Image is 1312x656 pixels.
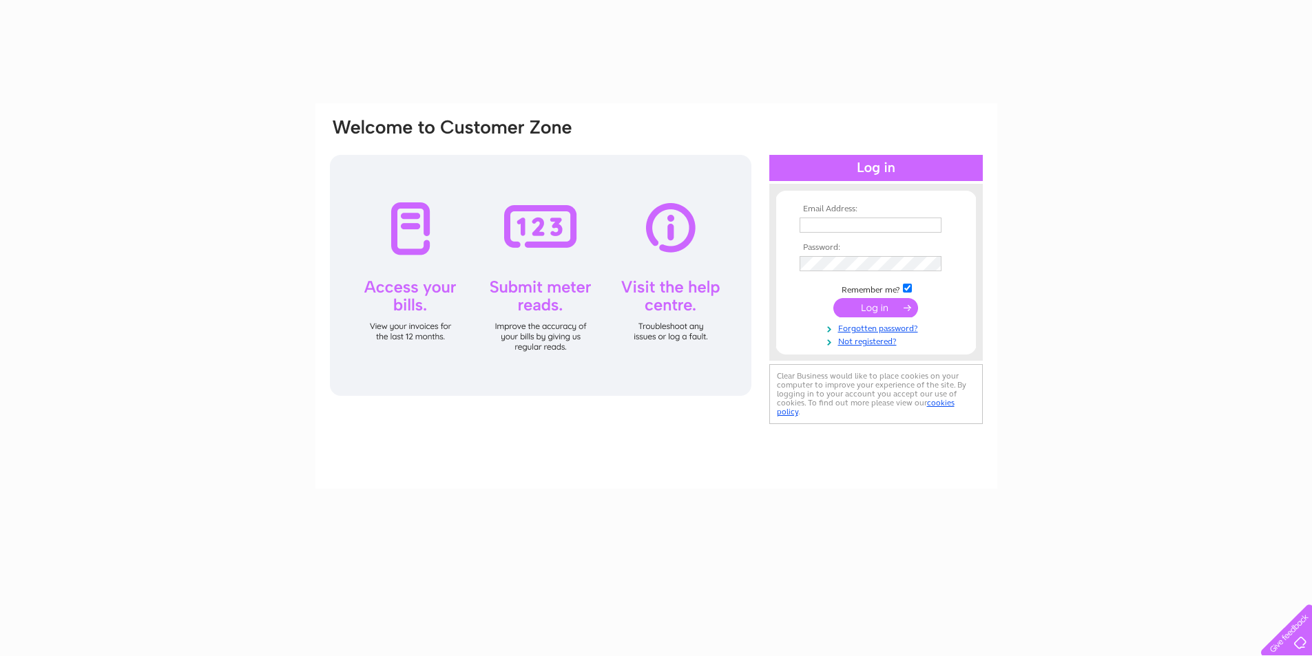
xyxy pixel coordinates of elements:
[800,321,956,334] a: Forgotten password?
[769,364,983,424] div: Clear Business would like to place cookies on your computer to improve your experience of the sit...
[777,398,955,416] a: cookies policy
[796,204,956,214] th: Email Address:
[796,243,956,253] th: Password:
[833,298,918,317] input: Submit
[800,334,956,347] a: Not registered?
[796,282,956,295] td: Remember me?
